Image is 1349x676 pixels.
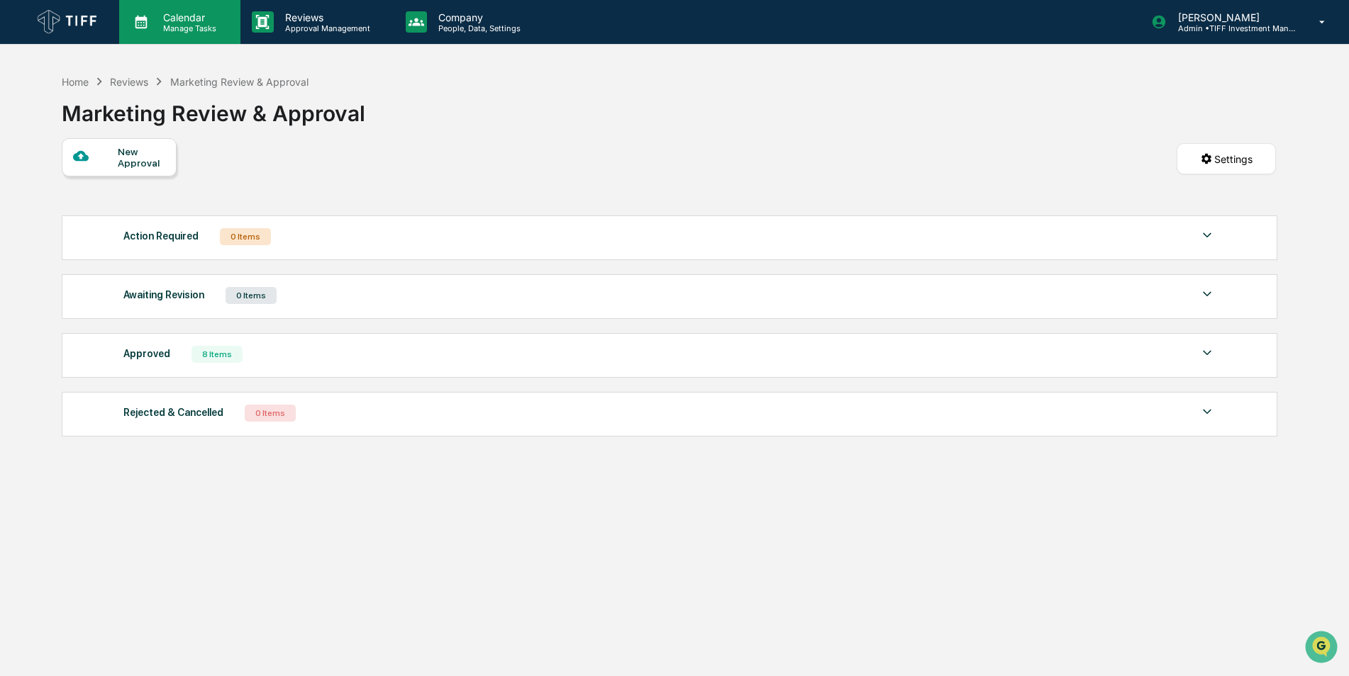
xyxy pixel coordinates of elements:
[14,207,26,218] div: 🔎
[123,227,199,245] div: Action Required
[220,228,271,245] div: 0 Items
[14,108,40,134] img: 1746055101610-c473b297-6a78-478c-a979-82029cc54cd1
[1199,227,1216,244] img: caret
[170,76,309,88] div: Marketing Review & Approval
[226,287,277,304] div: 0 Items
[9,200,95,225] a: 🔎Data Lookup
[1167,11,1299,23] p: [PERSON_NAME]
[274,11,377,23] p: Reviews
[28,205,89,220] span: Data Lookup
[48,108,233,123] div: Start new chat
[110,76,148,88] div: Reviews
[14,180,26,191] div: 🖐️
[245,405,296,422] div: 0 Items
[28,179,91,193] span: Preclearance
[141,240,172,251] span: Pylon
[100,240,172,251] a: Powered byPylon
[1177,143,1276,174] button: Settings
[191,346,243,363] div: 8 Items
[62,76,89,88] div: Home
[1199,403,1216,420] img: caret
[427,11,528,23] p: Company
[1304,629,1342,667] iframe: Open customer support
[9,173,97,198] a: 🖐️Preclearance
[34,6,102,38] img: logo
[123,344,170,363] div: Approved
[427,23,528,33] p: People, Data, Settings
[62,89,365,126] div: Marketing Review & Approval
[152,23,223,33] p: Manage Tasks
[48,123,179,134] div: We're available if you need us!
[117,179,176,193] span: Attestations
[241,113,258,130] button: Start new chat
[152,11,223,23] p: Calendar
[1199,344,1216,361] img: caret
[123,403,223,422] div: Rejected & Cancelled
[14,30,258,52] p: How can we help?
[1199,286,1216,303] img: caret
[274,23,377,33] p: Approval Management
[123,286,204,304] div: Awaiting Revision
[118,146,165,169] div: New Approval
[97,173,182,198] a: 🗄️Attestations
[1167,23,1299,33] p: Admin • TIFF Investment Management
[103,180,114,191] div: 🗄️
